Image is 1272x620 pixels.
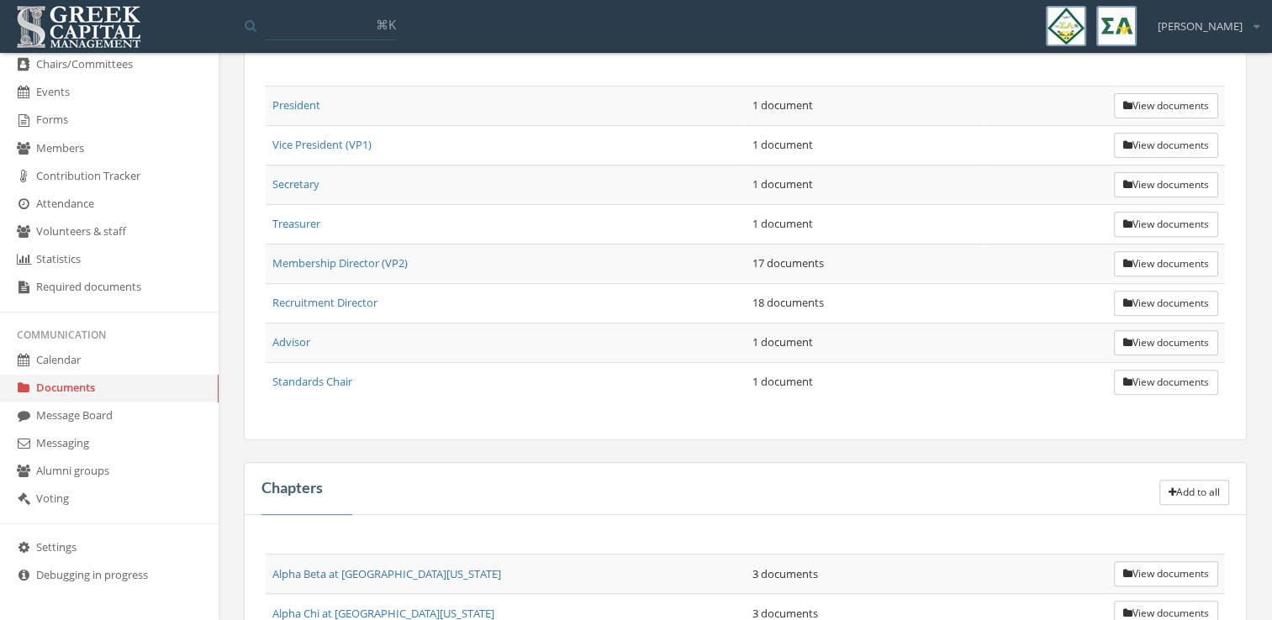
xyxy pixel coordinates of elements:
[272,334,310,349] a: Advisor
[1114,133,1218,158] button: View documents
[1147,6,1259,34] div: [PERSON_NAME]
[272,137,372,152] a: Vice President (VP1)
[752,255,824,271] span: 17 documents
[1114,251,1218,276] button: View documents
[752,97,813,113] span: 1 document
[752,295,824,310] span: 18 documents
[1114,93,1218,118] button: View documents
[272,255,408,271] a: Membership Director (VP2)
[1114,172,1218,197] button: View documents
[752,137,813,152] span: 1 document
[752,334,813,349] span: 1 document
[272,566,501,581] a: Alpha Beta at [GEOGRAPHIC_DATA][US_STATE]
[752,176,813,192] span: 1 document
[272,295,377,310] a: Recruitment Director
[1114,291,1218,316] button: View documents
[752,374,813,389] span: 1 document
[752,566,818,581] span: 3 documents
[272,216,320,231] a: Treasurer
[261,480,323,497] h4: Chapters
[272,97,320,113] a: President
[1114,370,1218,395] button: View documents
[376,16,396,33] span: ⌘K
[1114,561,1218,586] button: View documents
[1114,212,1218,237] button: View documents
[272,374,352,389] a: Standards Chair
[752,216,813,231] span: 1 document
[272,176,319,192] a: Secretary
[1159,480,1229,505] button: Add to all
[1114,330,1218,355] button: View documents
[1158,18,1243,34] span: [PERSON_NAME]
